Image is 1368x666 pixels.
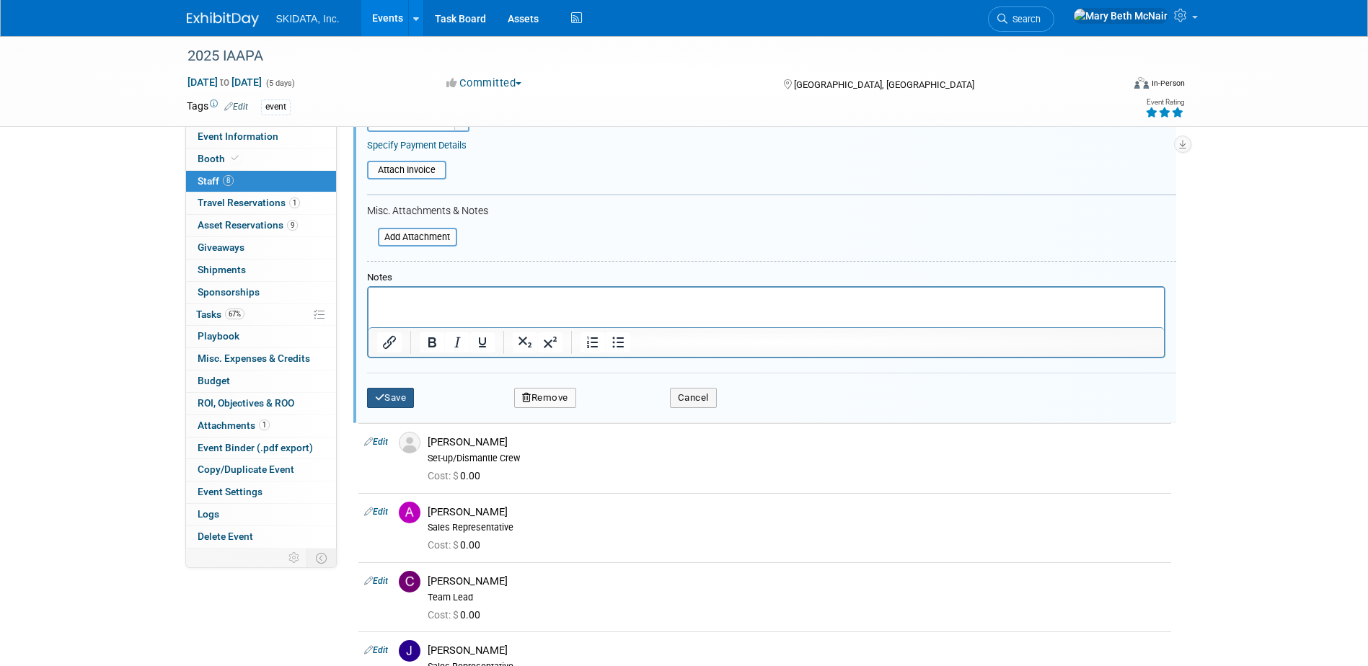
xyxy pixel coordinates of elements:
a: Misc. Expenses & Credits [186,348,336,370]
div: Team Lead [428,592,1165,603]
a: Copy/Duplicate Event [186,459,336,481]
span: Tasks [196,308,244,320]
div: [PERSON_NAME] [428,505,1165,519]
span: Cost: $ [428,470,460,481]
a: Edit [224,102,248,112]
div: Notes [367,272,1165,284]
a: Sponsorships [186,282,336,303]
img: A.jpg [399,502,420,523]
span: 9 [287,220,298,231]
td: Tags [187,99,248,115]
button: Cancel [670,388,717,408]
span: 0.00 [428,470,486,481]
button: Save [367,388,415,408]
span: (5 days) [265,79,295,88]
a: Asset Reservations9 [186,215,336,236]
span: Asset Reservations [198,219,298,231]
div: Set-up/Dismantle Crew [428,453,1165,464]
span: Misc. Expenses & Credits [198,352,310,364]
a: Edit [364,576,388,586]
span: 0.00 [428,609,486,621]
span: ROI, Objectives & ROO [198,397,294,409]
span: Delete Event [198,530,253,542]
span: Sponsorships [198,286,260,298]
span: 8 [223,175,234,186]
span: Event Binder (.pdf export) [198,442,313,453]
span: Logs [198,508,219,520]
button: Remove [514,388,576,408]
a: Travel Reservations1 [186,192,336,214]
div: [PERSON_NAME] [428,435,1165,449]
button: Subscript [513,332,537,352]
button: Insert/edit link [377,332,402,352]
a: Shipments [186,259,336,281]
img: ExhibitDay [187,12,259,27]
iframe: Rich Text Area [369,288,1164,327]
a: Tasks67% [186,304,336,326]
button: Numbered list [581,332,605,352]
i: Booth reservation complete [231,154,239,162]
button: Bold [420,332,444,352]
span: Event Settings [198,486,262,497]
a: Logs [186,504,336,525]
span: Shipments [198,264,246,275]
div: Misc. Attachments & Notes [367,205,1176,218]
img: Associate-Profile-5.png [399,432,420,453]
a: Search [988,6,1054,32]
button: Bullet list [606,332,630,352]
img: J.jpg [399,640,420,662]
a: Specify Payment Details [367,140,467,151]
button: Committed [441,76,527,91]
span: Playbook [198,330,239,342]
img: Format-Inperson.png [1134,77,1149,89]
span: [DATE] [DATE] [187,76,262,89]
a: Event Settings [186,481,336,503]
span: Cost: $ [428,609,460,621]
td: Toggle Event Tabs [306,549,336,567]
span: Staff [198,175,234,187]
button: Superscript [538,332,562,352]
span: Giveaways [198,241,244,253]
span: Cost: $ [428,539,460,551]
img: C.jpg [399,571,420,592]
a: Budget [186,370,336,392]
span: Budget [198,375,230,386]
span: Attachments [198,419,270,431]
button: Underline [470,332,495,352]
a: Delete Event [186,526,336,548]
div: In-Person [1151,78,1185,89]
a: Staff8 [186,171,336,192]
button: Italic [445,332,469,352]
a: Edit [364,437,388,447]
span: to [218,76,231,88]
div: Event Format [1037,75,1186,97]
span: [GEOGRAPHIC_DATA], [GEOGRAPHIC_DATA] [794,79,974,90]
a: Event Information [186,126,336,148]
span: Copy/Duplicate Event [198,463,294,475]
img: Mary Beth McNair [1073,8,1168,24]
a: Attachments1 [186,415,336,437]
span: Search [1007,14,1041,25]
span: SKIDATA, Inc. [276,13,340,25]
div: Sales Representative [428,522,1165,533]
span: Booth [198,153,242,164]
div: [PERSON_NAME] [428,574,1165,588]
a: Event Binder (.pdf export) [186,438,336,459]
span: Travel Reservations [198,197,300,208]
span: 1 [289,197,300,208]
span: 1 [259,419,270,430]
div: 2025 IAAPA [182,43,1100,69]
span: 67% [225,308,244,319]
a: Playbook [186,326,336,347]
a: ROI, Objectives & ROO [186,393,336,414]
a: Booth [186,148,336,170]
span: Event Information [198,130,278,142]
div: event [261,99,291,115]
a: Edit [364,507,388,517]
div: [PERSON_NAME] [428,644,1165,657]
td: Personalize Event Tab Strip [282,549,307,567]
a: Edit [364,645,388,655]
span: 0.00 [428,539,486,551]
div: Event Rating [1145,99,1184,106]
